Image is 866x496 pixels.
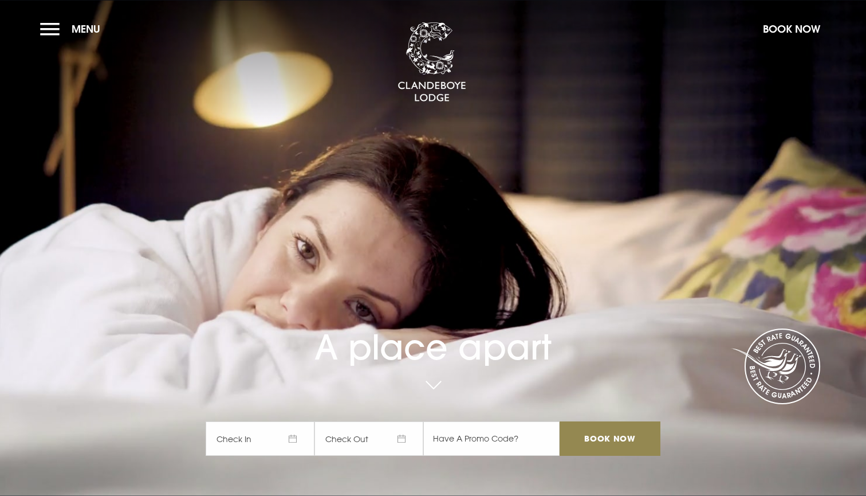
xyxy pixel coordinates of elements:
[206,421,314,456] span: Check In
[560,421,660,456] input: Book Now
[397,22,466,103] img: Clandeboye Lodge
[314,421,423,456] span: Check Out
[40,17,106,41] button: Menu
[206,296,660,368] h1: A place apart
[72,22,100,36] span: Menu
[423,421,560,456] input: Have A Promo Code?
[757,17,826,41] button: Book Now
